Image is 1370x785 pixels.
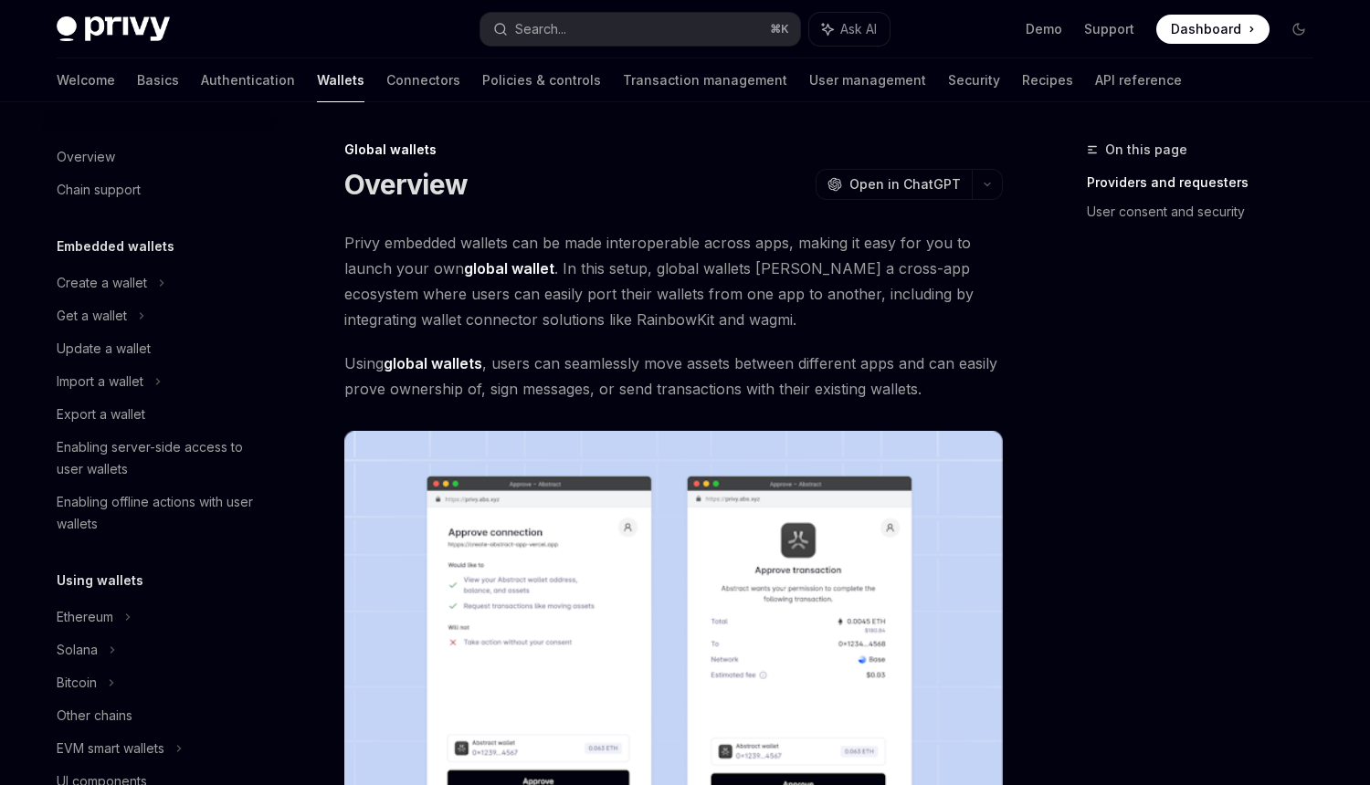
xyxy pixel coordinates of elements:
[1087,197,1328,226] a: User consent and security
[57,235,174,257] h5: Embedded wallets
[1105,139,1187,161] span: On this page
[42,141,276,173] a: Overview
[1087,168,1328,197] a: Providers and requesters
[57,16,170,42] img: dark logo
[57,403,145,425] div: Export a wallet
[57,58,115,102] a: Welcome
[57,672,97,694] div: Bitcoin
[317,58,364,102] a: Wallets
[809,58,926,102] a: User management
[1156,15,1270,44] a: Dashboard
[42,398,276,431] a: Export a wallet
[57,606,113,628] div: Ethereum
[1022,58,1073,102] a: Recipes
[201,58,295,102] a: Authentication
[42,699,276,732] a: Other chains
[57,491,265,535] div: Enabling offline actions with user wallets
[57,179,141,201] div: Chain support
[57,338,151,360] div: Update a wallet
[57,705,132,727] div: Other chains
[840,20,877,38] span: Ask AI
[770,22,789,37] span: ⌘ K
[57,305,127,327] div: Get a wallet
[57,146,115,168] div: Overview
[57,371,143,392] div: Import a wallet
[57,436,265,480] div: Enabling server-side access to user wallets
[42,332,276,365] a: Update a wallet
[1284,15,1313,44] button: Toggle dark mode
[1171,20,1241,38] span: Dashboard
[344,351,1003,402] span: Using , users can seamlessly move assets between different apps and can easily prove ownership of...
[42,431,276,486] a: Enabling server-side access to user wallets
[482,58,601,102] a: Policies & controls
[816,169,972,200] button: Open in ChatGPT
[1026,20,1062,38] a: Demo
[1084,20,1134,38] a: Support
[57,738,164,759] div: EVM smart wallets
[384,354,482,372] strong: global wallets
[386,58,460,102] a: Connectors
[515,18,566,40] div: Search...
[42,173,276,206] a: Chain support
[344,141,1003,159] div: Global wallets
[464,259,554,277] strong: global wallet
[948,58,1000,102] a: Security
[42,486,276,540] a: Enabling offline actions with user wallets
[480,13,800,46] button: Search...⌘K
[57,570,143,591] h5: Using wallets
[623,58,787,102] a: Transaction management
[849,175,961,194] span: Open in ChatGPT
[344,168,468,201] h1: Overview
[344,230,1003,332] span: Privy embedded wallets can be made interoperable across apps, making it easy for you to launch yo...
[809,13,890,46] button: Ask AI
[1095,58,1182,102] a: API reference
[57,272,147,294] div: Create a wallet
[57,639,98,661] div: Solana
[137,58,179,102] a: Basics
